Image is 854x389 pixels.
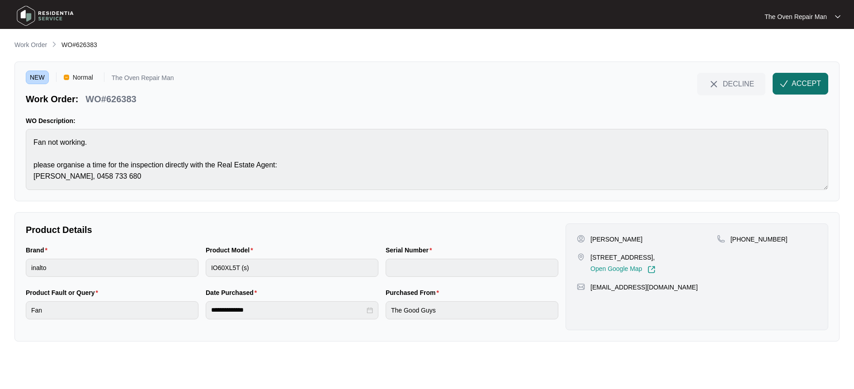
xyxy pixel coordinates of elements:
[386,246,435,255] label: Serial Number
[590,266,656,274] a: Open Google Map
[590,253,656,262] p: [STREET_ADDRESS],
[26,129,828,190] textarea: Fan not working. please organise a time for the inspection directly with the Real Estate Agent: [...
[386,259,558,277] input: Serial Number
[206,288,260,297] label: Date Purchased
[773,73,828,95] button: check-IconACCEPT
[792,78,821,89] span: ACCEPT
[697,73,765,95] button: close-IconDECLINE
[731,235,788,244] p: [PHONE_NUMBER]
[26,223,558,236] p: Product Details
[51,41,58,48] img: chevron-right
[85,93,136,105] p: WO#626383
[14,2,77,29] img: residentia service logo
[590,283,698,292] p: [EMAIL_ADDRESS][DOMAIN_NAME]
[835,14,840,19] img: dropdown arrow
[717,235,725,243] img: map-pin
[577,283,585,291] img: map-pin
[708,79,719,90] img: close-Icon
[26,93,78,105] p: Work Order:
[13,40,49,50] a: Work Order
[386,301,558,319] input: Purchased From
[764,12,827,21] p: The Oven Repair Man
[14,40,47,49] p: Work Order
[386,288,443,297] label: Purchased From
[26,288,102,297] label: Product Fault or Query
[26,71,49,84] span: NEW
[64,75,69,80] img: Vercel Logo
[69,71,97,84] span: Normal
[647,266,656,274] img: Link-External
[577,253,585,261] img: map-pin
[206,259,378,277] input: Product Model
[26,116,828,125] p: WO Description:
[26,259,198,277] input: Brand
[61,41,97,48] span: WO#626383
[112,75,174,84] p: The Oven Repair Man
[723,79,754,89] span: DECLINE
[590,235,642,244] p: [PERSON_NAME]
[780,80,788,88] img: check-Icon
[577,235,585,243] img: user-pin
[26,301,198,319] input: Product Fault or Query
[206,246,257,255] label: Product Model
[26,246,51,255] label: Brand
[211,305,365,315] input: Date Purchased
